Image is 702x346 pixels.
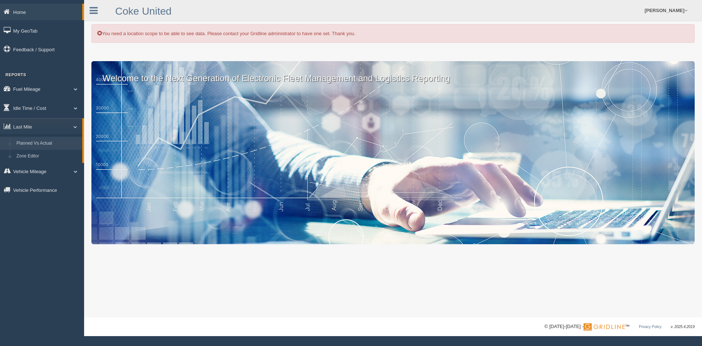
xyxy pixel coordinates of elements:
a: Coke United [115,5,171,17]
a: Zone Editor [13,150,82,163]
div: © [DATE]-[DATE] - ™ [544,323,695,331]
a: Privacy Policy [639,325,661,329]
img: Gridline [584,323,625,331]
a: Planned Vs Actual [13,137,82,150]
div: You need a location scope to be able to see data. Please contact your Gridline administrator to h... [91,24,695,43]
span: v. 2025.4.2019 [671,325,695,329]
p: Welcome to the Next Generation of Electronic Fleet Management and Logistics Reporting [91,61,695,85]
